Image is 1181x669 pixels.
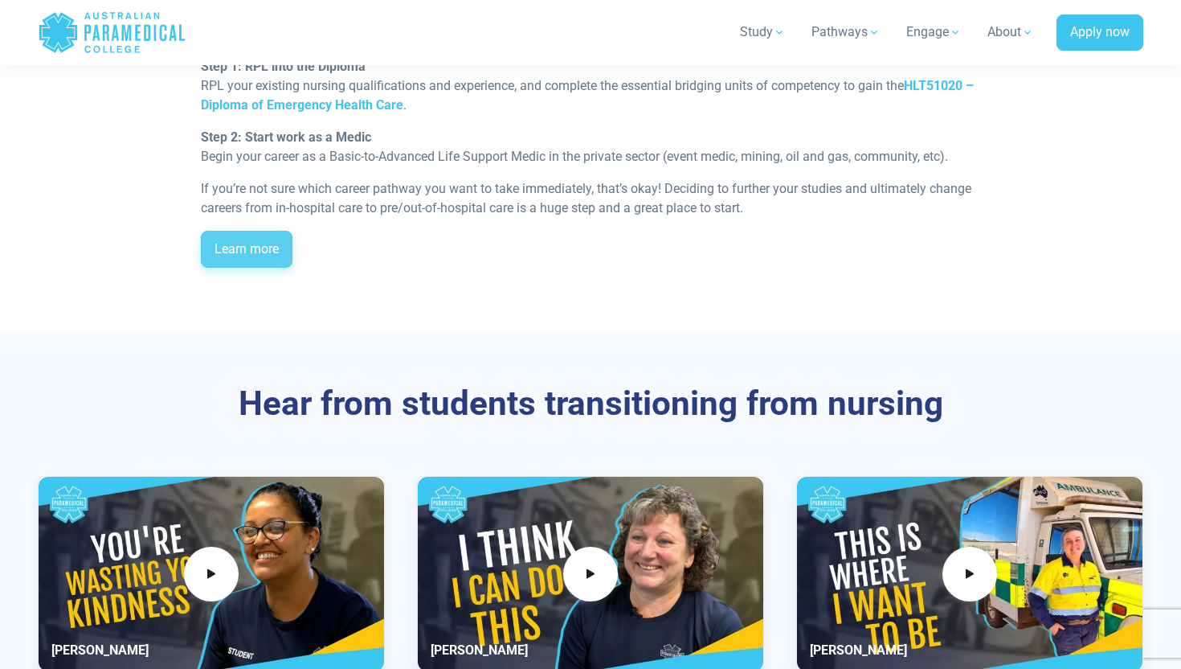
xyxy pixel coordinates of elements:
p: If you’re not sure which career pathway you want to take immediately, that’s okay! Deciding to fu... [201,179,981,218]
a: Apply now [1056,14,1143,51]
p: Begin your career as a Basic-to-Advanced Life Support Medic in the private sector (event medic, m... [201,128,981,166]
a: Study [730,10,795,55]
a: Engage [897,10,971,55]
h3: Hear from students transitioning from nursing [121,384,1060,425]
strong: Step 1: RPL into the Diploma [201,59,366,74]
a: Learn more [201,231,292,268]
p: RPL your existing nursing qualifications and experience, and complete the essential bridging unit... [201,57,981,115]
a: About [978,10,1044,55]
a: Australian Paramedical College [38,6,186,59]
strong: Step 2: Start work as a Medic [201,129,371,145]
a: Pathways [802,10,890,55]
